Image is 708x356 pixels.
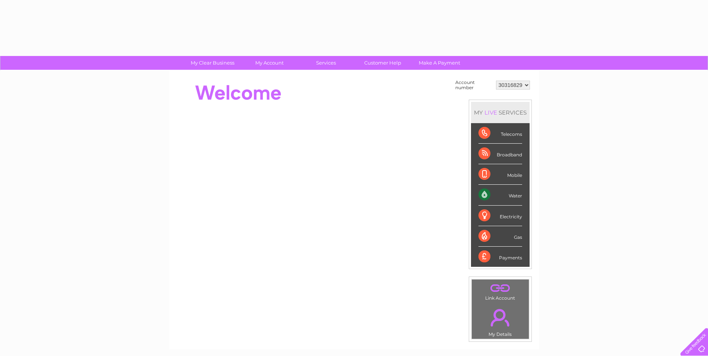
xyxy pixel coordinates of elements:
div: Telecoms [478,123,522,144]
td: Link Account [471,279,529,303]
div: Mobile [478,164,522,185]
div: Water [478,185,522,205]
div: LIVE [483,109,499,116]
a: Make A Payment [409,56,470,70]
div: Payments [478,247,522,267]
a: My Clear Business [182,56,243,70]
div: MY SERVICES [471,102,530,123]
div: Broadband [478,144,522,164]
a: . [474,281,527,294]
td: My Details [471,303,529,339]
a: My Account [238,56,300,70]
div: Gas [478,226,522,247]
a: . [474,305,527,331]
div: Electricity [478,206,522,226]
a: Services [295,56,357,70]
td: Account number [453,78,494,92]
a: Customer Help [352,56,414,70]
